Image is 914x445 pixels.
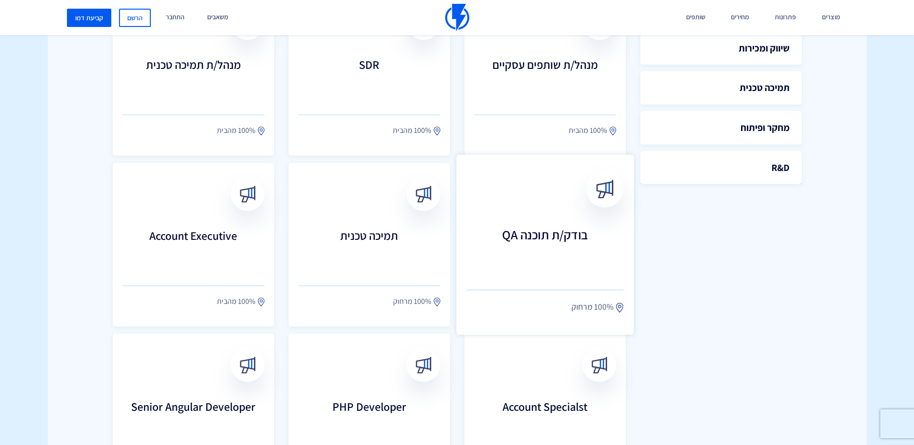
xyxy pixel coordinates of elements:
img: location.svg [609,126,616,136]
h3: Account Executive [122,229,265,268]
span: 100% מרחוק [571,301,613,314]
img: location.svg [434,297,440,307]
h3: Account Specialst [474,400,616,439]
a: Account Executive 100% מהבית [113,163,274,327]
a: בודק/ת תוכנה QA 100% מרחוק [456,155,634,335]
h3: מנהל/ת תמיכה טכנית [122,58,265,97]
h3: Senior Angular Developer [122,400,265,439]
a: שיווק ומכירות [640,32,802,65]
a: מחקר ופיתוח [640,111,802,144]
a: תמיכה טכנית 100% מרחוק [289,163,450,327]
img: broadcast.svg [415,186,432,203]
img: location.svg [616,302,623,313]
a: R&D [640,151,802,184]
a: תמיכה טכנית [640,71,802,105]
span: 100% מרחוק [393,296,431,307]
span: 100% מהבית [393,125,431,136]
img: location.svg [258,126,265,136]
a: קביעת דמו [67,9,111,27]
img: broadcast.svg [591,357,608,374]
h3: בודק/ת תוכנה QA [467,228,623,270]
h3: SDR [298,58,440,97]
span: 100% מהבית [217,125,255,136]
h3: PHP Developer [298,400,440,439]
span: 100% מהבית [217,296,255,307]
img: broadcast.svg [596,180,614,199]
h3: מנהל/ת שותפים עסקיים [474,58,616,97]
img: location.svg [258,297,265,307]
img: broadcast.svg [415,357,432,374]
span: 100% מהבית [569,125,607,136]
h3: תמיכה טכנית [298,229,440,268]
img: broadcast.svg [239,186,256,203]
a: הרשם [119,9,151,27]
img: broadcast.svg [239,357,256,374]
img: location.svg [434,126,440,136]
